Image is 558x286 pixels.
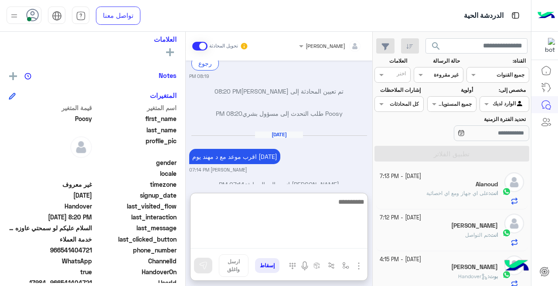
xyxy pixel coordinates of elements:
[510,10,521,21] img: tab
[339,259,353,273] button: select flow
[189,73,209,80] small: 08:19 PM
[94,103,177,112] span: اسم المتغير
[504,214,524,233] img: defaultAdmin.png
[9,103,92,112] span: قيمة المتغير
[9,114,92,123] span: Poosy
[465,232,489,238] span: تم التواصل
[489,273,498,279] span: بوت
[255,131,303,138] h6: [DATE]
[9,35,177,43] h6: العلامات
[219,181,245,188] span: 07:14 PM
[94,246,177,255] span: phone_number
[501,251,532,282] img: hulul-logo.png
[428,86,473,94] label: أولوية
[354,261,364,271] img: send attachment
[428,115,526,123] label: تحديد الفترة الزمنية
[189,87,369,96] p: تم تعيين المحادثة إلى [PERSON_NAME]
[299,261,310,271] img: send voice note
[94,256,177,266] span: ChannelId
[489,232,498,238] b: :
[199,261,208,270] img: send message
[94,125,177,135] span: last_name
[209,43,238,50] small: تحويل المحادثة
[464,10,504,22] p: الدردشة الحية
[289,262,296,269] img: make a call
[431,41,441,51] span: search
[490,190,498,196] span: انت
[189,109,369,118] p: Poosy طلب التحدث إلى مسؤول بشري
[94,267,177,276] span: HandoverOn
[9,72,17,80] img: add
[313,262,320,269] img: create order
[380,214,421,222] small: [DATE] - 7:12 PM
[374,146,529,162] button: تطبيق الفلاتر
[502,229,511,237] img: WhatsApp
[380,256,421,264] small: [DATE] - 4:15 PM
[375,57,407,65] label: العلامات
[70,136,92,158] img: defaultAdmin.png
[481,86,526,94] label: مخصص إلى:
[397,70,407,80] div: اختر
[502,270,511,279] img: WhatsApp
[504,172,524,192] img: defaultAdmin.png
[324,259,339,273] button: Trigger scenario
[9,223,92,232] span: السلام عليكم لو سمحتي عاوزه اقرب معاد عند دكتور مهند بس يا ريت ف الفتره المساءيه بعد ٨
[94,202,177,211] span: last_visited_flow
[342,262,349,269] img: select flow
[426,190,489,196] span: على اي جهاز ومع اي اخصائية
[489,190,498,196] b: :
[72,7,89,25] a: tab
[306,43,345,49] span: [PERSON_NAME]
[451,263,498,271] h5: Sara S
[490,232,498,238] span: انت
[476,181,498,188] h5: Alanoud
[94,114,177,123] span: first_name
[94,158,177,167] span: gender
[189,149,280,164] p: 8/10/2025, 7:14 PM
[96,7,140,25] a: تواصل معنا
[219,254,248,277] button: ارسل واغلق
[380,172,421,181] small: [DATE] - 7:13 PM
[94,136,177,156] span: profile_pic
[9,235,92,244] span: خدمة العملاء
[458,273,488,279] span: Handover
[191,56,219,71] div: رجوع
[9,202,92,211] span: Handover
[94,212,177,222] span: last_interaction
[9,169,92,178] span: null
[9,246,92,255] span: 966541404721
[189,166,247,173] small: [PERSON_NAME] 07:14 PM
[425,38,447,57] button: search
[539,38,555,54] img: 177882628735456
[9,158,92,167] span: null
[94,169,177,178] span: locale
[415,57,460,65] label: حالة الرسالة
[189,180,369,189] p: [PERSON_NAME] انضم إلى المحادثة
[9,267,92,276] span: true
[24,73,31,80] img: notes
[52,11,62,21] img: tab
[159,71,177,79] h6: Notes
[468,57,526,65] label: القناة:
[9,212,92,222] span: 2025-10-07T17:20:02.677Z
[94,191,177,200] span: signup_date
[94,235,177,244] span: last_clicked_button
[310,259,324,273] button: create order
[375,86,420,94] label: إشارات الملاحظات
[451,222,498,229] h5: Rahaf Abu yousef
[488,273,498,279] b: :
[255,258,279,273] button: إسقاط
[9,180,92,189] span: غير معروف
[94,180,177,189] span: timezone
[216,110,242,117] span: 08:20 PM
[150,91,177,99] h6: المتغيرات
[328,262,335,269] img: Trigger scenario
[9,10,20,21] img: profile
[538,7,555,25] img: Logo
[94,223,177,232] span: last_message
[9,256,92,266] span: 2
[214,87,241,95] span: 08:20 PM
[76,11,86,21] img: tab
[502,187,511,196] img: WhatsApp
[9,191,92,200] span: 2025-10-07T17:19:38.709Z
